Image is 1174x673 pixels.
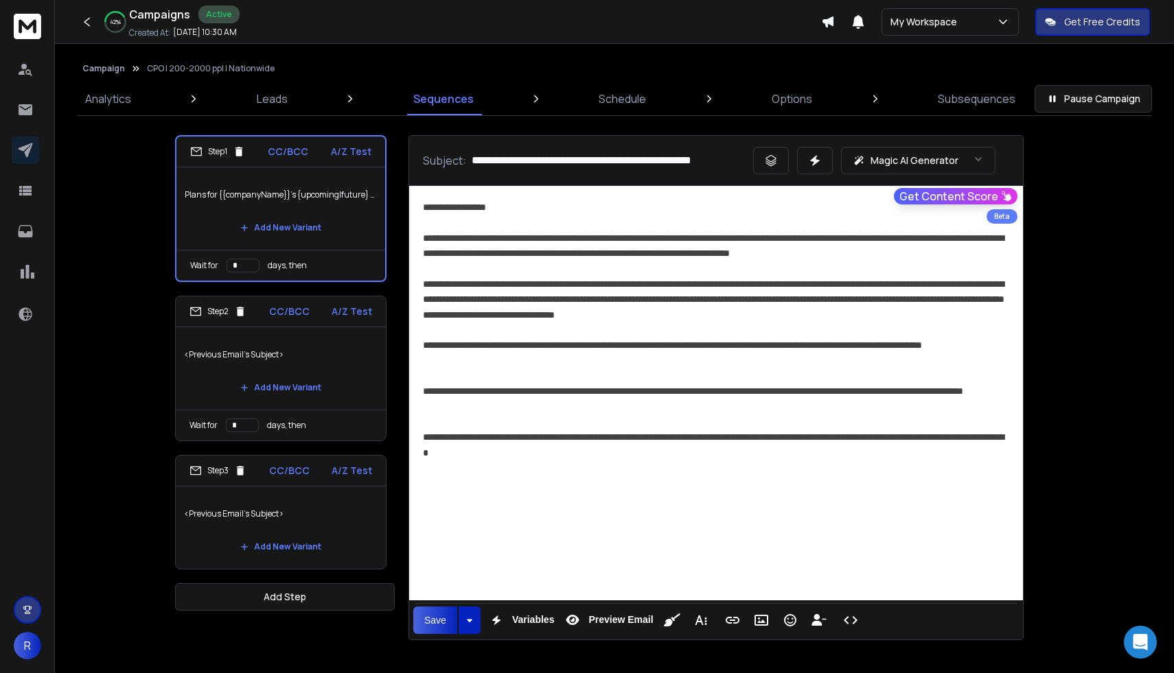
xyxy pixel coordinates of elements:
[189,305,246,318] div: Step 2
[269,464,310,477] p: CC/BCC
[147,63,275,74] p: CPO | 200-2000 ppl | Nationwide
[483,606,557,634] button: Variables
[249,82,296,115] a: Leads
[175,296,387,441] li: Step2CC/BCCA/Z Test<Previous Email's Subject>Add New VariantWait fordays, then
[659,606,685,634] button: Clean HTML
[1064,15,1140,29] p: Get Free Credits
[720,606,746,634] button: Insert Link (⌘K)
[198,5,240,23] div: Active
[229,374,332,401] button: Add New Variant
[763,82,820,115] a: Options
[871,154,958,167] p: Magic AI Generator
[894,188,1017,204] button: Get Content Score
[185,176,377,214] p: Plans for {{companyName}}'s {upcoming|future} events?
[772,91,812,107] p: Options
[190,260,218,271] p: Wait for
[987,209,1017,224] div: Beta
[841,147,995,174] button: Magic AI Generator
[331,145,371,158] p: A/Z Test
[1035,8,1150,36] button: Get Free Credits
[413,606,457,634] button: Save
[748,606,774,634] button: Insert Image (⌘P)
[806,606,832,634] button: Insert Unsubscribe Link
[560,606,656,634] button: Preview Email
[14,632,41,659] button: R
[777,606,803,634] button: Emoticons
[268,260,307,271] p: days, then
[938,91,1015,107] p: Subsequences
[173,27,237,38] p: [DATE] 10:30 AM
[1035,85,1152,113] button: Pause Campaign
[268,145,308,158] p: CC/BCC
[189,420,218,431] p: Wait for
[332,305,372,318] p: A/Z Test
[175,455,387,569] li: Step3CC/BCCA/Z Test<Previous Email's Subject>Add New Variant
[129,27,170,38] p: Created At:
[269,305,310,318] p: CC/BCC
[175,583,395,611] button: Add Step
[184,335,378,374] p: <Previous Email's Subject>
[405,82,482,115] a: Sequences
[129,6,190,23] h1: Campaigns
[930,82,1024,115] a: Subsequences
[110,18,121,26] p: 42 %
[267,420,306,431] p: days, then
[229,533,332,560] button: Add New Variant
[688,606,714,634] button: More Text
[184,495,378,533] p: <Previous Email's Subject>
[890,15,963,29] p: My Workspace
[229,214,332,241] button: Add New Variant
[1124,626,1157,659] div: Open Intercom Messenger
[257,91,288,107] p: Leads
[509,614,557,626] span: Variables
[82,63,125,74] button: Campaign
[586,614,656,626] span: Preview Email
[332,464,372,477] p: A/Z Test
[85,91,131,107] p: Analytics
[599,91,646,107] p: Schedule
[423,152,466,169] p: Subject:
[590,82,654,115] a: Schedule
[838,606,864,634] button: Code View
[189,464,246,477] div: Step 3
[413,91,474,107] p: Sequences
[175,135,387,282] li: Step1CC/BCCA/Z TestPlans for {{companyName}}'s {upcoming|future} events?Add New VariantWait forda...
[77,82,139,115] a: Analytics
[190,145,245,158] div: Step 1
